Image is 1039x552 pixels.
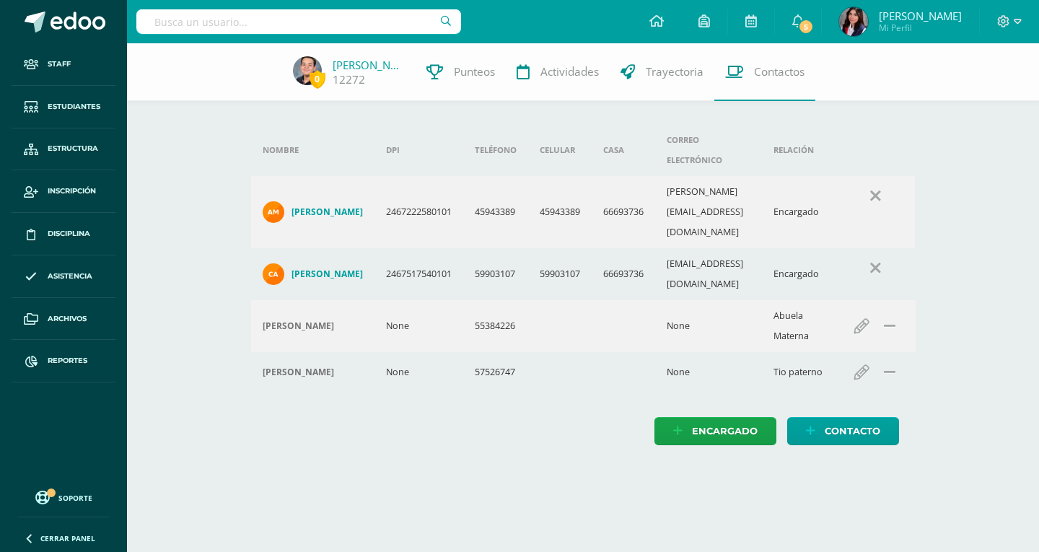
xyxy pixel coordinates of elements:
h4: [PERSON_NAME] [291,268,363,280]
a: 12272 [333,72,365,87]
span: Contacto [825,418,880,444]
span: 0 [310,70,325,88]
div: Marla Barrios [263,320,363,332]
div: José Aguilar [263,367,363,378]
span: Inscripción [48,185,96,197]
span: Punteos [454,64,495,79]
a: Trayectoria [610,43,714,101]
a: Disciplina [12,213,115,255]
td: [EMAIL_ADDRESS][DOMAIN_NAME] [655,248,763,300]
span: Asistencia [48,271,92,282]
span: Actividades [540,64,599,79]
td: 55384226 [463,300,528,352]
a: Staff [12,43,115,86]
h4: [PERSON_NAME] [263,320,334,332]
th: Relación [762,124,836,176]
img: eb53da615793f4fe3883cedb1e6c84b5.png [263,201,284,223]
td: [PERSON_NAME][EMAIL_ADDRESS][DOMAIN_NAME] [655,176,763,248]
span: Disciplina [48,228,90,240]
span: Soporte [58,493,92,503]
h4: [PERSON_NAME] [263,367,334,378]
td: Tio paterno [762,352,836,392]
th: DPI [374,124,463,176]
th: Nombre [251,124,374,176]
input: Busca un usuario... [136,9,461,34]
h4: [PERSON_NAME] [291,206,363,218]
th: Teléfono [463,124,528,176]
td: 66693736 [592,248,655,300]
td: 45943389 [463,176,528,248]
td: None [655,300,763,352]
td: 59903107 [528,248,592,300]
a: [PERSON_NAME] [263,201,363,223]
span: 5 [798,19,814,35]
a: Soporte [17,487,110,507]
a: Reportes [12,340,115,382]
span: Staff [48,58,71,70]
th: Casa [592,124,655,176]
td: 2467222580101 [374,176,463,248]
td: None [655,352,763,392]
span: [PERSON_NAME] [879,9,962,23]
a: Asistencia [12,255,115,298]
a: Estudiantes [12,86,115,128]
td: 57526747 [463,352,528,392]
a: Actividades [506,43,610,101]
a: Archivos [12,298,115,341]
span: Estudiantes [48,101,100,113]
a: Contactos [714,43,815,101]
td: 59903107 [463,248,528,300]
span: Trayectoria [646,64,703,79]
td: 2467517540101 [374,248,463,300]
a: [PERSON_NAME] [263,263,363,285]
img: 9efbd159a277871c7fa93930babd582d.png [293,56,322,85]
td: Encargado [762,176,836,248]
span: Contactos [754,64,805,79]
a: Encargado [654,417,776,445]
a: Contacto [787,417,899,445]
td: Encargado [762,248,836,300]
span: Cerrar panel [40,533,95,543]
a: [PERSON_NAME] [333,58,405,72]
td: Abuela Materna [762,300,836,352]
span: Encargado [692,418,758,444]
span: Reportes [48,355,87,367]
span: Estructura [48,143,98,154]
td: 45943389 [528,176,592,248]
td: 66693736 [592,176,655,248]
a: Estructura [12,128,115,171]
span: Archivos [48,313,87,325]
a: Inscripción [12,170,115,213]
img: 134d88f97e297c53691edd14a1fd86ba.png [263,263,284,285]
span: Mi Perfil [879,22,962,34]
td: None [374,300,463,352]
th: Celular [528,124,592,176]
th: Correo electrónico [655,124,763,176]
img: 331a885a7a06450cabc094b6be9ba622.png [839,7,868,36]
td: None [374,352,463,392]
a: Punteos [416,43,506,101]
